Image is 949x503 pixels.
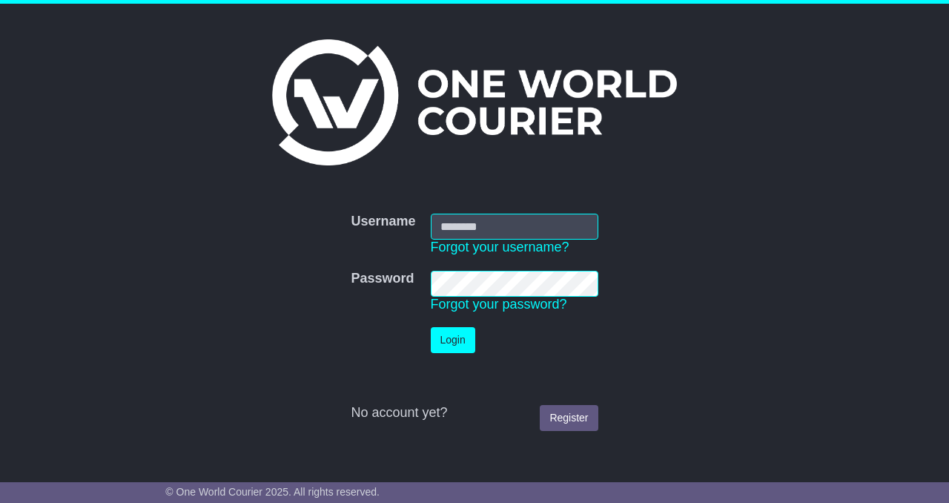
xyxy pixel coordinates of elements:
label: Password [351,271,414,287]
div: No account yet? [351,405,598,421]
button: Login [431,327,475,353]
label: Username [351,214,415,230]
a: Forgot your username? [431,240,569,254]
span: © One World Courier 2025. All rights reserved. [165,486,380,498]
a: Forgot your password? [431,297,567,312]
img: One World [272,39,677,165]
a: Register [540,405,598,431]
